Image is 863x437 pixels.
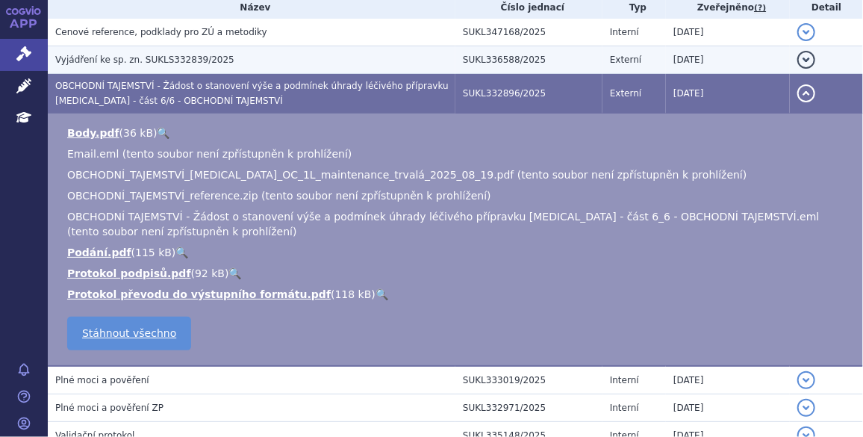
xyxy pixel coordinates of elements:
[455,19,602,46] td: SUKL347168/2025
[455,394,602,422] td: SUKL332971/2025
[67,169,747,181] span: OBCHODNÍ_TAJEMSTVÍ_[MEDICAL_DATA]_OC_1L_maintenance_trvalá_2025_08_19.pdf (tento soubor není zpří...
[67,267,191,279] a: Protokol podpisů.pdf
[67,245,848,260] li: ( )
[666,366,790,394] td: [DATE]
[228,267,241,279] a: 🔍
[335,288,372,300] span: 118 kB
[67,247,131,258] a: Podání.pdf
[376,288,388,300] a: 🔍
[610,88,641,99] span: Externí
[754,3,766,13] abbr: (?)
[610,27,639,37] span: Interní
[797,51,815,69] button: detail
[175,247,188,258] a: 🔍
[455,366,602,394] td: SUKL333019/2025
[67,287,848,302] li: ( )
[797,84,815,102] button: detail
[67,148,352,160] span: Email.eml (tento soubor není zpřístupněn k prohlížení)
[55,55,234,65] span: Vyjádření ke sp. zn. SUKLS332839/2025
[610,55,641,65] span: Externí
[55,403,163,413] span: Plné moci a pověření ZP
[135,247,172,258] span: 115 kB
[797,399,815,417] button: detail
[55,81,449,106] span: OBCHODNÍ TAJEMSTVÍ - Žádost o stanovení výše a podmínek úhrady léčivého přípravku Zejula - část 6...
[666,74,790,114] td: [DATE]
[455,74,602,114] td: SUKL332896/2025
[67,317,191,350] a: Stáhnout všechno
[455,46,602,74] td: SUKL336588/2025
[195,267,225,279] span: 92 kB
[67,288,331,300] a: Protokol převodu do výstupního formátu.pdf
[666,394,790,422] td: [DATE]
[67,127,119,139] a: Body.pdf
[67,211,820,238] span: OBCHODNÍ TAJEMSTVÍ - Žádost o stanovení výše a podmínek úhrady léčivého přípravku [MEDICAL_DATA] ...
[55,375,149,385] span: Plné moci a pověření
[67,190,491,202] span: OBCHODNÍ_TAJEMSTVÍ_reference.zip (tento soubor není zpřístupněn k prohlížení)
[55,27,267,37] span: Cenové reference, podklady pro ZÚ a metodiky
[610,375,639,385] span: Interní
[666,46,790,74] td: [DATE]
[67,266,848,281] li: ( )
[797,371,815,389] button: detail
[610,403,639,413] span: Interní
[666,19,790,46] td: [DATE]
[158,127,170,139] a: 🔍
[123,127,153,139] span: 36 kB
[797,23,815,41] button: detail
[67,125,848,140] li: ( )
